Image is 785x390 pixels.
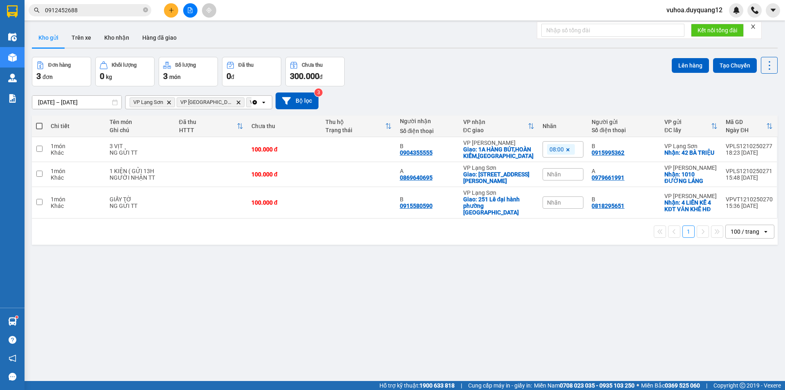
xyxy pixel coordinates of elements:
[664,199,718,212] div: Nhận: 4 LIỀN KỀ 4 KĐT VĂN KHÊ HĐ
[183,3,197,18] button: file-add
[130,97,175,107] span: VP Lạng Sơn, close by backspace
[43,74,53,80] span: đơn
[168,7,174,13] span: plus
[227,71,231,81] span: 0
[51,143,101,149] div: 1 món
[110,168,171,174] div: 1 KIỆN ( GỬI 13H
[726,203,773,209] div: 15:36 [DATE]
[534,381,635,390] span: Miền Nam
[187,7,193,13] span: file-add
[722,115,777,137] th: Toggle SortBy
[731,228,759,236] div: 100 / trang
[250,99,297,106] span: VP Minh Khai
[664,193,718,199] div: VP [PERSON_NAME]
[110,149,171,156] div: NG GỬI TT
[400,118,455,124] div: Người nhận
[175,62,196,68] div: Số lượng
[468,381,532,390] span: Cung cấp máy in - giấy in:
[543,123,583,129] div: Nhãn
[285,57,345,86] button: Chưa thu300.000đ
[65,28,98,47] button: Trên xe
[463,127,528,133] div: ĐC giao
[290,71,319,81] span: 300.000
[379,381,455,390] span: Hỗ trợ kỹ thuật:
[202,3,216,18] button: aim
[726,149,773,156] div: 18:23 [DATE]
[206,7,212,13] span: aim
[36,71,41,81] span: 3
[325,119,385,125] div: Thu hộ
[459,115,539,137] th: Toggle SortBy
[766,3,780,18] button: caret-down
[726,119,766,125] div: Mã GD
[246,97,309,107] span: VP Minh Khai, close by backspace
[325,127,385,133] div: Trạng thái
[400,196,455,203] div: B
[110,203,171,209] div: NG GỬI TT
[400,143,455,149] div: B
[750,24,756,29] span: close
[769,7,777,14] span: caret-down
[726,168,773,174] div: VPLS1210250271
[726,196,773,203] div: VPVT1210250270
[726,127,766,133] div: Ngày ĐH
[321,115,395,137] th: Toggle SortBy
[32,57,91,86] button: Đơn hàng3đơn
[251,99,258,106] svg: Clear all
[549,146,564,153] span: 08:00
[51,123,101,129] div: Chi tiết
[463,196,535,216] div: Giao: 251 Lê đại hành phường đông kinh
[763,228,769,235] svg: open
[7,5,18,18] img: logo-vxr
[314,88,323,97] sup: 3
[9,373,16,381] span: message
[100,71,104,81] span: 0
[463,189,535,196] div: VP Lạng Sơn
[110,127,171,133] div: Ghi chú
[143,7,148,14] span: close-circle
[110,143,171,149] div: 3 VỊT
[110,196,171,203] div: GIẤY TỜ
[592,119,656,125] div: Người gửi
[547,171,561,178] span: Nhãn
[51,168,101,174] div: 1 món
[400,203,433,209] div: 0915580590
[751,7,758,14] img: phone-icon
[400,174,433,181] div: 0869640695
[222,57,281,86] button: Đã thu0đ
[592,203,624,209] div: 0818295651
[400,128,455,134] div: Số điện thoại
[592,143,656,149] div: B
[726,174,773,181] div: 15:48 [DATE]
[541,24,684,37] input: Nhập số tổng đài
[8,94,17,103] img: solution-icon
[463,146,535,159] div: Giao: 1A HÀNG BÚT,HOÀN KIẾM,HÀ NỘI
[664,119,711,125] div: VP gửi
[179,119,237,125] div: Đã thu
[706,381,707,390] span: |
[48,62,71,68] div: Đơn hàng
[463,119,528,125] div: VP nhận
[664,165,718,171] div: VP [PERSON_NAME]
[463,140,535,146] div: VP [PERSON_NAME]
[16,316,18,318] sup: 1
[660,5,729,15] span: vuhoa.duyquang12
[169,74,181,80] span: món
[236,100,241,105] svg: Delete
[547,199,561,206] span: Nhãn
[8,33,17,41] img: warehouse-icon
[175,115,247,137] th: Toggle SortBy
[733,7,740,14] img: icon-new-feature
[164,3,178,18] button: plus
[400,168,455,174] div: A
[251,199,317,206] div: 100.000 đ
[180,99,233,106] span: VP Hà Nội
[664,127,711,133] div: ĐC lấy
[691,24,744,37] button: Kết nối tổng đài
[159,57,218,86] button: Số lượng3món
[698,26,737,35] span: Kết nối tổng đài
[51,174,101,181] div: Khác
[238,62,253,68] div: Đã thu
[95,57,155,86] button: Khối lượng0kg
[302,62,323,68] div: Chưa thu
